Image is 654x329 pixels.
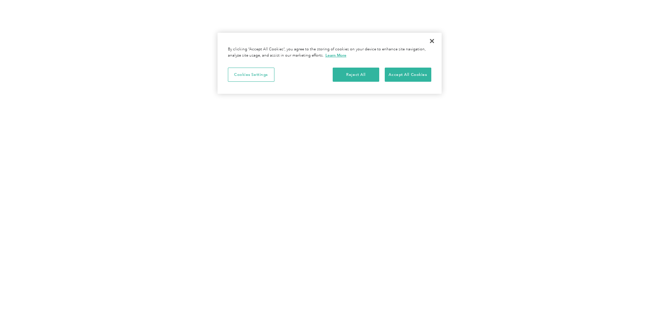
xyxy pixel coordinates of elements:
[218,33,442,94] div: Privacy
[333,68,379,82] button: Reject All
[228,68,274,82] button: Cookies Settings
[218,33,442,94] div: Cookie banner
[424,33,440,49] button: Close
[228,47,431,59] div: By clicking “Accept All Cookies”, you agree to the storing of cookies on your device to enhance s...
[325,53,346,58] a: More information about your privacy, opens in a new tab
[385,68,431,82] button: Accept All Cookies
